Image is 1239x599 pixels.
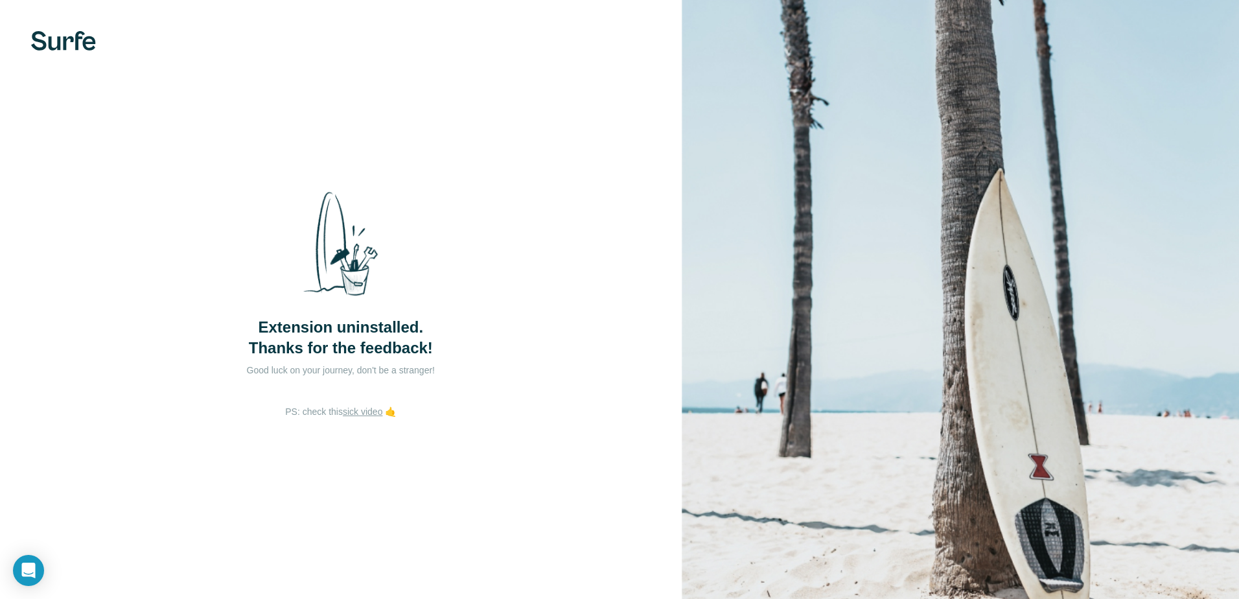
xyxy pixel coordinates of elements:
[13,555,44,586] div: Open Intercom Messenger
[211,364,470,377] p: Good luck on your journey, don't be a stranger!
[285,405,396,418] p: PS: check this 🤙
[292,181,389,307] img: Surfe Stock Photo - Selling good vibes
[249,317,433,358] span: Extension uninstalled. Thanks for the feedback!
[31,31,96,51] img: Surfe's logo
[343,406,382,417] a: sick video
